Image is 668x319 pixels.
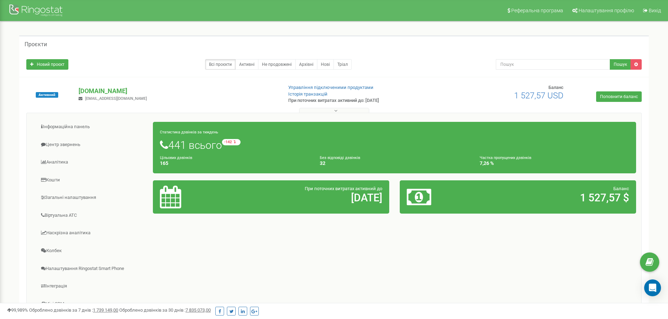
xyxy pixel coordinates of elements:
a: Новий проєкт [26,59,68,70]
a: Центр звернень [32,136,153,153]
span: Баланс [613,186,629,191]
span: Оброблено дзвінків за 30 днів : [119,307,211,313]
a: Поповнити баланс [596,91,642,102]
a: Інтеграція [32,278,153,295]
a: Історія транзакцій [288,91,328,97]
div: Open Intercom Messenger [644,279,661,296]
a: Кошти [32,172,153,189]
small: -142 [222,139,241,145]
h1: 441 всього [160,139,629,151]
h5: Проєкти [25,41,47,48]
a: Нові [317,59,334,70]
a: Загальні налаштування [32,189,153,206]
u: 7 835 073,00 [185,307,211,313]
h2: 1 527,57 $ [484,192,629,203]
span: Активний [36,92,58,98]
span: Баланс [548,85,564,90]
u: 1 739 149,00 [93,307,118,313]
small: Статистика дзвінків за тиждень [160,130,218,134]
a: Колбек [32,242,153,259]
a: Віртуальна АТС [32,207,153,224]
span: Налаштування профілю [579,8,634,13]
a: Активні [235,59,258,70]
p: [DOMAIN_NAME] [79,86,277,96]
h4: 32 [320,161,469,166]
span: При поточних витратах активний до [305,186,382,191]
a: Mini CRM [32,296,153,313]
small: Частка пропущених дзвінків [480,155,531,160]
a: Архівні [295,59,317,70]
a: Не продовжені [258,59,296,70]
small: Цільових дзвінків [160,155,192,160]
a: Тріал [333,59,352,70]
input: Пошук [496,59,610,70]
p: При поточних витратах активний до: [DATE] [288,97,434,104]
h2: [DATE] [237,192,382,203]
span: Оброблено дзвінків за 7 днів : [29,307,118,313]
a: Всі проєкти [205,59,236,70]
small: Без відповіді дзвінків [320,155,360,160]
span: Вихід [649,8,661,13]
h4: 7,26 % [480,161,629,166]
span: Реферальна програма [511,8,563,13]
span: 99,989% [7,307,28,313]
a: Управління підключеними продуктами [288,85,373,90]
a: Аналiтика [32,154,153,171]
a: Наскрізна аналітика [32,224,153,242]
span: 1 527,57 USD [514,91,564,100]
a: Інформаційна панель [32,118,153,136]
a: Налаштування Ringostat Smart Phone [32,260,153,277]
h4: 165 [160,161,309,166]
span: [EMAIL_ADDRESS][DOMAIN_NAME] [85,96,147,101]
button: Пошук [610,59,631,70]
